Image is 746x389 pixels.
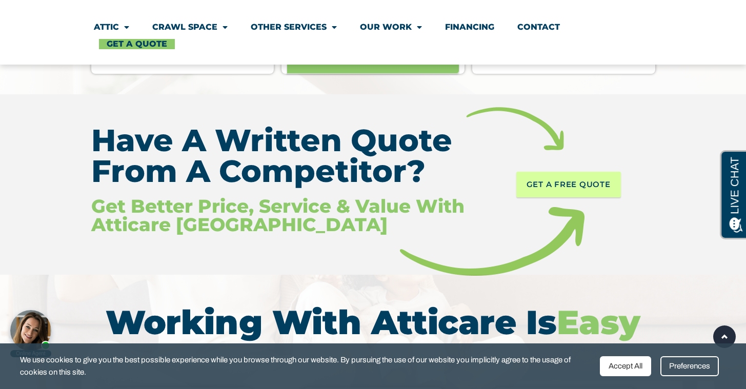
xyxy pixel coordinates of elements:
[557,302,640,342] span: Easy
[20,354,592,379] span: We use cookies to give you the best possible experience while you browse through our website. By ...
[445,15,494,39] a: Financing
[99,39,175,49] a: Get A Quote
[152,15,228,39] a: Crawl Space
[5,307,56,358] iframe: Chat Invitation
[73,305,673,339] h2: Working With Atticare Is
[251,15,337,39] a: Other Services
[94,15,653,49] nav: Menu
[94,15,129,39] a: Attic
[25,8,83,21] span: Opens a chat window
[360,15,422,39] a: Our Work
[660,356,719,376] div: Preferences
[91,125,472,187] div: Have A Written Quote From A Competitor?
[517,15,560,39] a: Contact
[600,356,651,376] div: Accept All
[516,172,621,197] a: GET A FREE QUOTE
[91,197,472,234] div: Get Better Price, Service & Value With Atticare [GEOGRAPHIC_DATA]
[527,177,611,192] span: GET A FREE QUOTE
